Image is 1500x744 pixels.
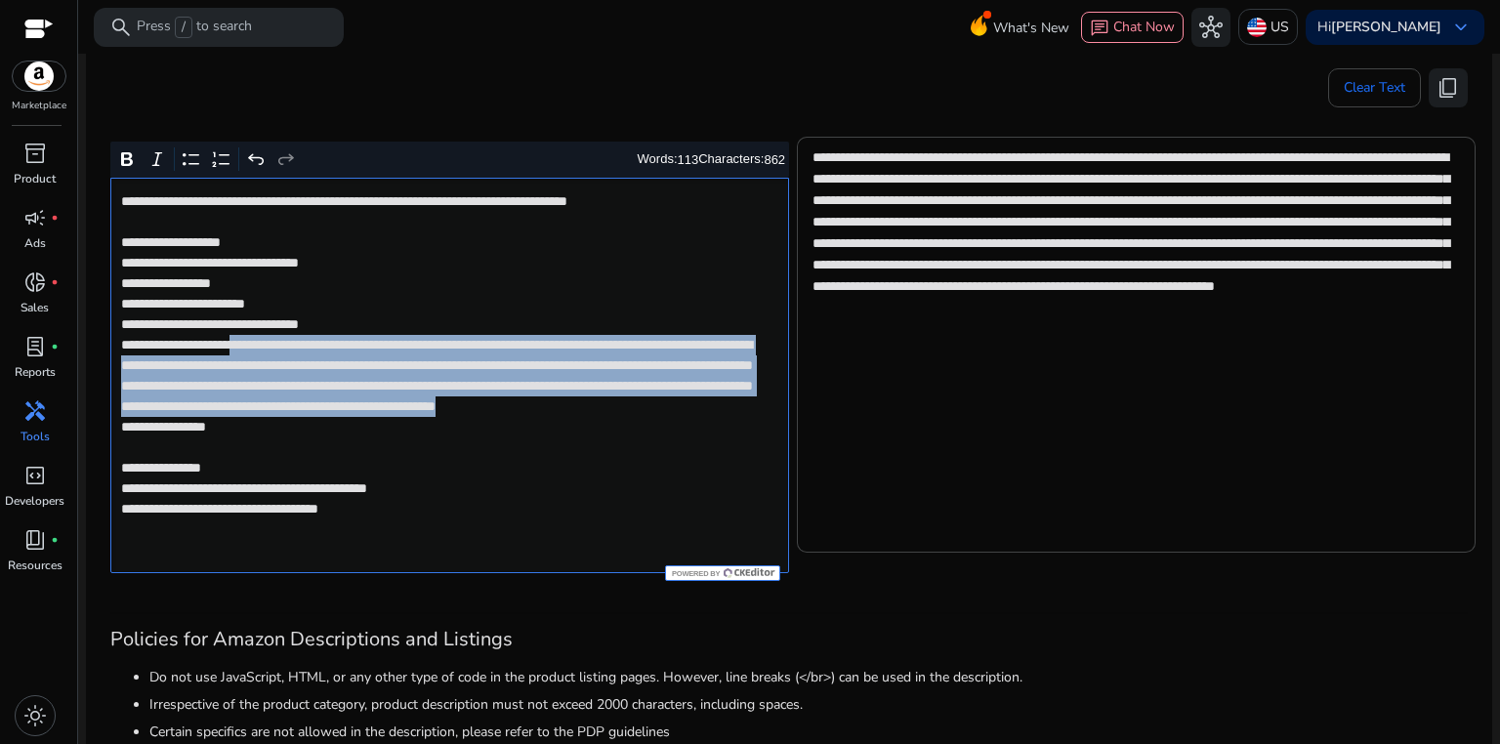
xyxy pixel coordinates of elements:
[23,335,47,358] span: lab_profile
[13,62,65,91] img: amazon.svg
[1113,18,1175,36] span: Chat Now
[137,17,252,38] p: Press to search
[51,278,59,286] span: fiber_manual_record
[51,343,59,351] span: fiber_manual_record
[110,142,789,179] div: Editor toolbar
[5,492,64,510] p: Developers
[1199,16,1223,39] span: hub
[1090,19,1109,38] span: chat
[23,270,47,294] span: donut_small
[1328,68,1421,107] button: Clear Text
[23,464,47,487] span: code_blocks
[1271,10,1289,44] p: US
[149,694,1468,715] li: Irrespective of the product category, product description must not exceed 2000 characters, includ...
[15,363,56,381] p: Reports
[23,206,47,229] span: campaign
[24,234,46,252] p: Ads
[110,178,789,573] div: Rich Text Editor. Editing area: main. Press Alt+0 for help.
[175,17,192,38] span: /
[23,704,47,727] span: light_mode
[1344,68,1405,107] span: Clear Text
[23,528,47,552] span: book_4
[109,16,133,39] span: search
[1247,18,1267,37] img: us.svg
[764,152,785,167] label: 862
[1449,16,1473,39] span: keyboard_arrow_down
[1081,12,1184,43] button: chatChat Now
[8,557,62,574] p: Resources
[23,142,47,165] span: inventory_2
[21,299,49,316] p: Sales
[110,628,1468,651] h3: Policies for Amazon Descriptions and Listings
[51,214,59,222] span: fiber_manual_record
[678,152,699,167] label: 113
[51,536,59,544] span: fiber_manual_record
[993,11,1069,45] span: What's New
[149,667,1468,687] li: Do not use JavaScript, HTML, or any other type of code in the product listing pages. However, lin...
[1331,18,1441,36] b: [PERSON_NAME]
[638,147,786,172] div: Words: Characters:
[12,99,66,113] p: Marketplace
[149,722,1468,742] li: Certain specifics are not allowed in the description, please refer to the PDP guidelines
[21,428,50,445] p: Tools
[14,170,56,187] p: Product
[1429,68,1468,107] button: content_copy
[670,569,720,578] span: Powered by
[1317,21,1441,34] p: Hi
[1191,8,1230,47] button: hub
[23,399,47,423] span: handyman
[1437,76,1460,100] span: content_copy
